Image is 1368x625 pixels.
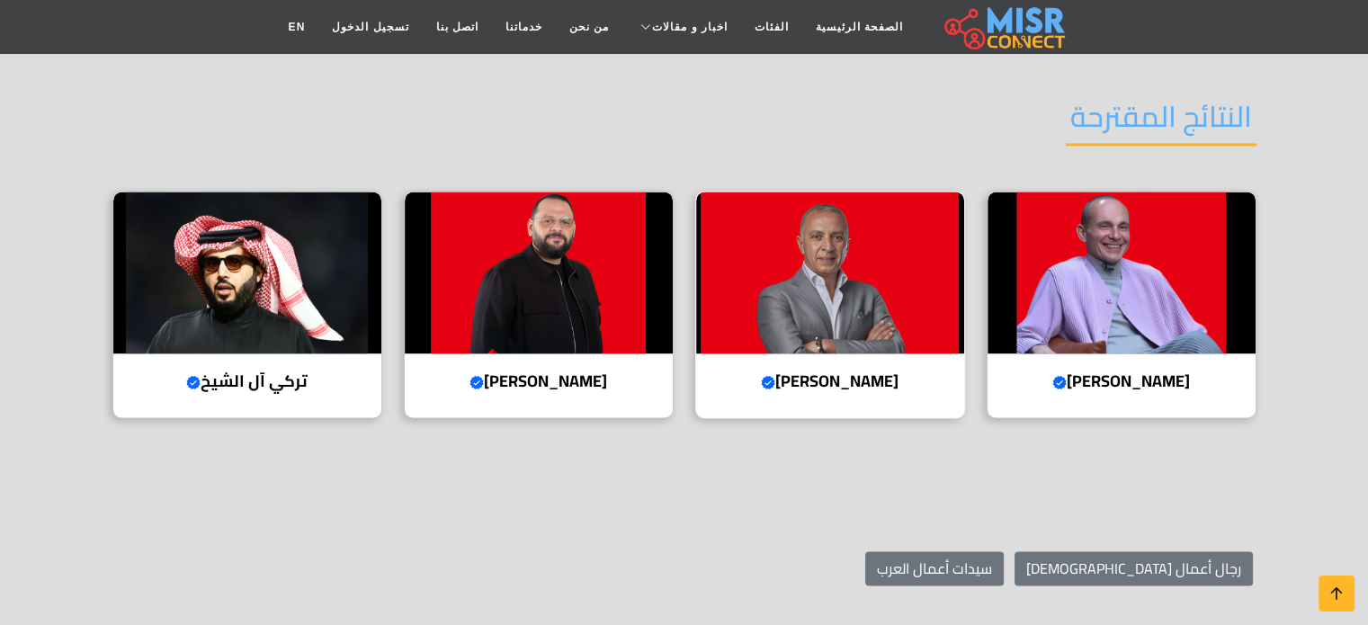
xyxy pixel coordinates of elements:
[418,371,659,391] h4: [PERSON_NAME]
[423,10,492,44] a: اتصل بنا
[318,10,422,44] a: تسجيل الدخول
[741,10,802,44] a: الفئات
[186,375,201,389] svg: Verified account
[1001,371,1242,391] h4: [PERSON_NAME]
[684,191,976,419] a: أحمد السويدي [PERSON_NAME]
[127,371,368,391] h4: تركي آل الشيخ
[802,10,916,44] a: الصفحة الرئيسية
[652,19,728,35] span: اخبار و مقالات
[976,191,1267,419] a: محمد فاروق [PERSON_NAME]
[944,4,1065,49] img: main.misr_connect
[469,375,484,389] svg: Verified account
[492,10,556,44] a: خدماتنا
[988,192,1256,353] img: محمد فاروق
[113,192,381,353] img: تركي آل الشيخ
[275,10,319,44] a: EN
[1052,375,1067,389] svg: Verified account
[393,191,684,419] a: عبد الله سلام [PERSON_NAME]
[761,375,775,389] svg: Verified account
[556,10,622,44] a: من نحن
[1066,99,1256,145] h2: النتائج المقترحة
[102,191,393,419] a: تركي آل الشيخ تركي آل الشيخ
[1015,551,1253,585] a: رجال أعمال [DEMOGRAPHIC_DATA]
[696,192,964,353] img: أحمد السويدي
[622,10,741,44] a: اخبار و مقالات
[405,192,673,353] img: عبد الله سلام
[865,551,1004,585] a: سيدات أعمال العرب
[710,371,951,391] h4: [PERSON_NAME]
